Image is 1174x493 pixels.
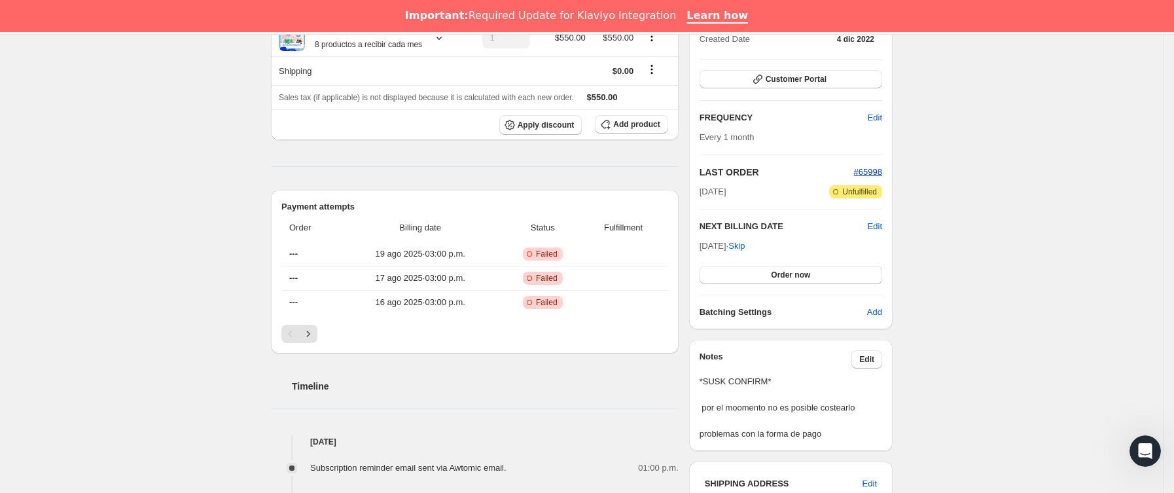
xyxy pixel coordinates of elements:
[536,297,558,308] span: Failed
[842,187,877,197] span: Unfulfilled
[700,166,854,179] h2: LAST ORDER
[854,167,882,177] a: #65998
[281,325,668,343] nav: Paginación
[641,29,662,44] button: Product actions
[700,220,868,233] h2: NEXT BILLING DATE
[700,185,726,198] span: [DATE]
[405,9,676,22] div: Required Update for Klaviyo Integration
[507,221,578,234] span: Status
[863,477,877,490] span: Edit
[289,273,298,283] span: ---
[705,477,863,490] h3: SHIPPING ADDRESS
[700,350,852,369] h3: Notes
[700,111,868,124] h2: FREQUENCY
[638,462,678,475] span: 01:00 p.m.
[342,296,499,309] span: 16 ago 2025 · 03:00 p.m.
[281,200,668,213] h2: Payment attempts
[686,9,748,24] a: Learn how
[595,115,667,134] button: Add product
[837,34,874,45] span: 4 dic 2022
[700,33,750,46] span: Created Date
[613,119,660,130] span: Add product
[315,40,422,49] small: 8 productos a recibir cada mes
[281,213,338,242] th: Order
[310,463,507,473] span: Subscription reminder email sent via Awtomic email.
[292,380,679,393] h2: Timeline
[536,273,558,283] span: Failed
[1130,435,1161,467] iframe: Intercom live chat
[829,30,882,48] button: 4 dic 2022
[518,120,575,130] span: Apply discount
[700,375,882,441] span: *SUSK CONFIRM* por el moomento no es posible costearlo problemas con la forma de pago
[342,247,499,261] span: 19 ago 2025 · 03:00 p.m.
[641,62,662,77] button: Shipping actions
[499,115,582,135] button: Apply discount
[860,107,890,128] button: Edit
[720,236,753,257] button: Skip
[342,272,499,285] span: 17 ago 2025 · 03:00 p.m.
[859,302,890,323] button: Add
[613,66,634,76] span: $0.00
[586,221,660,234] span: Fulfillment
[271,56,465,85] th: Shipping
[289,249,298,259] span: ---
[700,266,882,284] button: Order now
[271,435,679,448] h4: [DATE]
[700,306,867,319] h6: Batching Settings
[305,25,422,51] div: Plan Héroe $550/mes
[867,306,882,319] span: Add
[405,9,469,22] b: Important:
[854,166,882,179] button: #65998
[700,241,745,251] span: [DATE] ·
[700,132,755,142] span: Every 1 month
[728,240,745,253] span: Skip
[700,70,882,88] button: Customer Portal
[289,297,298,307] span: ---
[342,221,499,234] span: Billing date
[868,220,882,233] button: Edit
[587,92,618,102] span: $550.00
[536,249,558,259] span: Failed
[279,93,574,102] span: Sales tax (if applicable) is not displayed because it is calculated with each new order.
[603,33,633,43] span: $550.00
[299,325,317,343] button: Siguiente
[868,111,882,124] span: Edit
[859,354,874,365] span: Edit
[851,350,882,369] button: Edit
[766,74,827,84] span: Customer Portal
[771,270,810,280] span: Order now
[555,33,586,43] span: $550.00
